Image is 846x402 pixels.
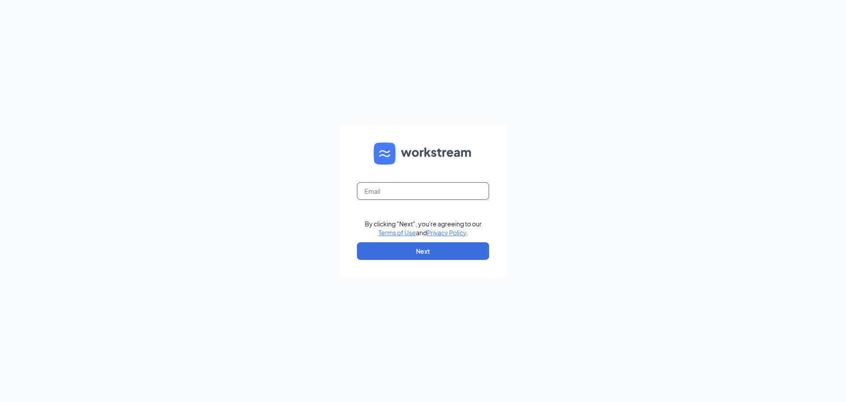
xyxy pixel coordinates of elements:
[357,182,489,200] input: Email
[357,242,489,260] button: Next
[374,143,472,165] img: WS logo and Workstream text
[365,219,482,237] div: By clicking "Next", you're agreeing to our and .
[427,229,466,237] a: Privacy Policy
[378,229,416,237] a: Terms of Use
